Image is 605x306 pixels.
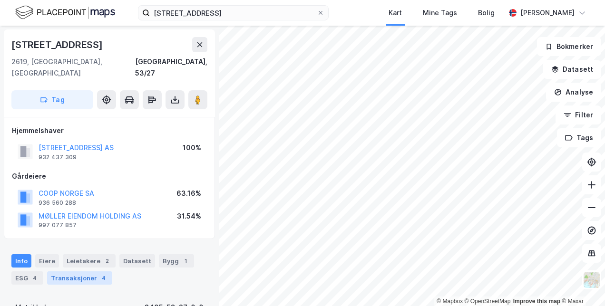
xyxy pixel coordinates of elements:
div: 4 [30,273,39,283]
button: Tags [557,128,601,147]
div: Gårdeiere [12,171,207,182]
img: logo.f888ab2527a4732fd821a326f86c7f29.svg [15,4,115,21]
div: 31.54% [177,210,201,222]
div: Bygg [159,254,194,268]
div: Hjemmelshaver [12,125,207,136]
div: 997 077 857 [39,221,77,229]
div: Info [11,254,31,268]
button: Analyse [546,83,601,102]
div: 4 [99,273,108,283]
div: Bolig [478,7,495,19]
iframe: Chat Widget [557,260,605,306]
button: Filter [556,105,601,124]
div: 936 560 288 [39,199,76,207]
input: Søk på adresse, matrikkel, gårdeiere, leietakere eller personer [150,6,317,20]
div: Kart [389,7,402,19]
div: Datasett [119,254,155,268]
a: Mapbox [437,298,463,305]
div: 63.16% [176,188,201,199]
div: Transaksjoner [47,271,112,285]
a: OpenStreetMap [465,298,511,305]
a: Improve this map [513,298,560,305]
button: Datasett [543,60,601,79]
div: Leietakere [63,254,116,268]
div: 100% [183,142,201,153]
div: [STREET_ADDRESS] [11,37,105,52]
div: ESG [11,271,43,285]
div: 2619, [GEOGRAPHIC_DATA], [GEOGRAPHIC_DATA] [11,56,135,79]
div: Mine Tags [423,7,457,19]
div: 1 [181,256,190,266]
div: [PERSON_NAME] [520,7,575,19]
div: 932 437 309 [39,153,77,161]
button: Tag [11,90,93,109]
div: Eiere [35,254,59,268]
div: [GEOGRAPHIC_DATA], 53/27 [135,56,207,79]
div: 2 [102,256,112,266]
button: Bokmerker [537,37,601,56]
